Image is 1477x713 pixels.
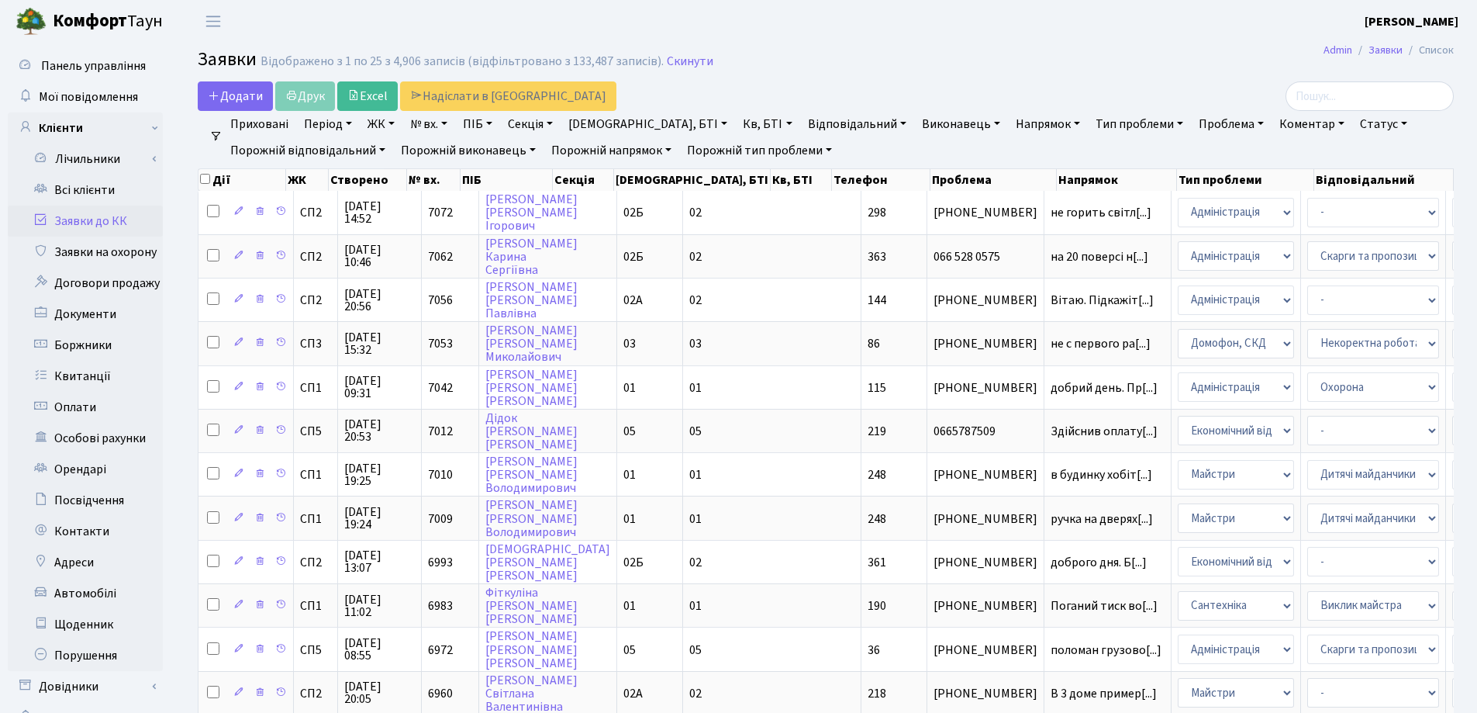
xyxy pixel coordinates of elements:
a: Додати [198,81,273,111]
span: 01 [689,466,702,483]
th: Дії [198,169,286,191]
th: [DEMOGRAPHIC_DATA], БТІ [614,169,771,191]
a: Статус [1354,111,1413,137]
span: 066 528 0575 [933,251,1037,263]
span: 01 [623,511,636,528]
a: [DEMOGRAPHIC_DATA][PERSON_NAME][PERSON_NAME] [485,541,610,584]
span: 298 [868,204,886,221]
span: СП5 [300,644,331,656]
span: 86 [868,335,880,352]
span: [DATE] 08:55 [344,637,415,662]
span: СП1 [300,600,331,612]
a: Кв, БТІ [737,111,798,137]
span: не горить світл[...] [1051,204,1151,221]
span: СП1 [300,382,331,394]
span: СП2 [300,206,331,219]
span: 6972 [428,642,453,659]
a: Проблема [1192,111,1270,137]
span: Поганий тиск во[...] [1051,597,1158,614]
th: ПІБ [461,169,552,191]
a: [PERSON_NAME][PERSON_NAME]Миколайович [485,322,578,365]
span: 6993 [428,554,453,571]
span: 248 [868,511,886,528]
a: Щоденник [8,609,163,640]
span: на 20 поверсі н[...] [1051,248,1148,265]
a: Скинути [667,54,713,69]
b: [PERSON_NAME] [1365,13,1458,30]
span: [DATE] 10:46 [344,244,415,268]
span: 01 [689,597,702,614]
a: Приховані [224,111,295,137]
span: ручка на дверях[...] [1051,511,1153,528]
span: [DATE] 14:52 [344,200,415,225]
a: Порожній виконавець [395,137,542,164]
a: ПІБ [457,111,499,137]
th: Секція [553,169,614,191]
span: [PHONE_NUMBER] [933,556,1037,569]
a: Період [298,111,358,137]
span: Здійснив оплату[...] [1051,423,1158,440]
span: 144 [868,292,886,309]
span: 02 [689,204,702,221]
a: [PERSON_NAME][PERSON_NAME][PERSON_NAME] [485,628,578,672]
span: 02 [689,554,702,571]
a: ЖК [361,111,401,137]
span: СП1 [300,469,331,481]
span: В 3 доме пример[...] [1051,685,1157,702]
th: ЖК [286,169,329,191]
span: 361 [868,554,886,571]
span: СП5 [300,425,331,438]
span: 02А [623,685,643,702]
span: СП3 [300,337,331,350]
span: 01 [623,597,636,614]
span: Вітаю. Підкажіт[...] [1051,292,1154,309]
span: [PHONE_NUMBER] [933,382,1037,394]
span: [DATE] 20:05 [344,680,415,705]
span: Заявки [198,46,257,73]
span: 219 [868,423,886,440]
span: 115 [868,379,886,396]
span: [DATE] 20:56 [344,288,415,313]
span: 01 [623,466,636,483]
span: 02 [689,685,702,702]
a: Посвідчення [8,485,163,516]
a: Заявки до КК [8,206,163,237]
a: Секція [502,111,559,137]
span: 0665787509 [933,425,1037,438]
span: 01 [689,379,702,396]
span: 05 [623,423,636,440]
span: 190 [868,597,886,614]
a: Оплати [8,392,163,423]
span: 05 [689,423,702,440]
th: Тип проблеми [1177,169,1314,191]
th: Відповідальний [1314,169,1454,191]
a: Клієнти [8,112,163,144]
span: добрий день. Пр[...] [1051,379,1158,396]
span: 6983 [428,597,453,614]
span: 03 [689,335,702,352]
span: 6960 [428,685,453,702]
a: Admin [1323,42,1352,58]
a: [DEMOGRAPHIC_DATA], БТІ [562,111,733,137]
a: Особові рахунки [8,423,163,454]
a: Напрямок [1009,111,1086,137]
span: 03 [623,335,636,352]
span: доброго дня. Б[...] [1051,554,1147,571]
a: Орендарі [8,454,163,485]
span: 02А [623,292,643,309]
span: 363 [868,248,886,265]
span: СП2 [300,251,331,263]
a: Тип проблеми [1089,111,1189,137]
span: [DATE] 20:53 [344,418,415,443]
a: Порожній напрямок [545,137,678,164]
span: 7062 [428,248,453,265]
li: Список [1403,42,1454,59]
a: Всі клієнти [8,175,163,206]
span: 02Б [623,248,644,265]
span: 05 [689,642,702,659]
span: Додати [208,88,263,105]
th: Телефон [832,169,930,191]
span: Мої повідомлення [39,88,138,106]
a: Мої повідомлення [8,81,163,112]
a: Довідники [8,671,163,702]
